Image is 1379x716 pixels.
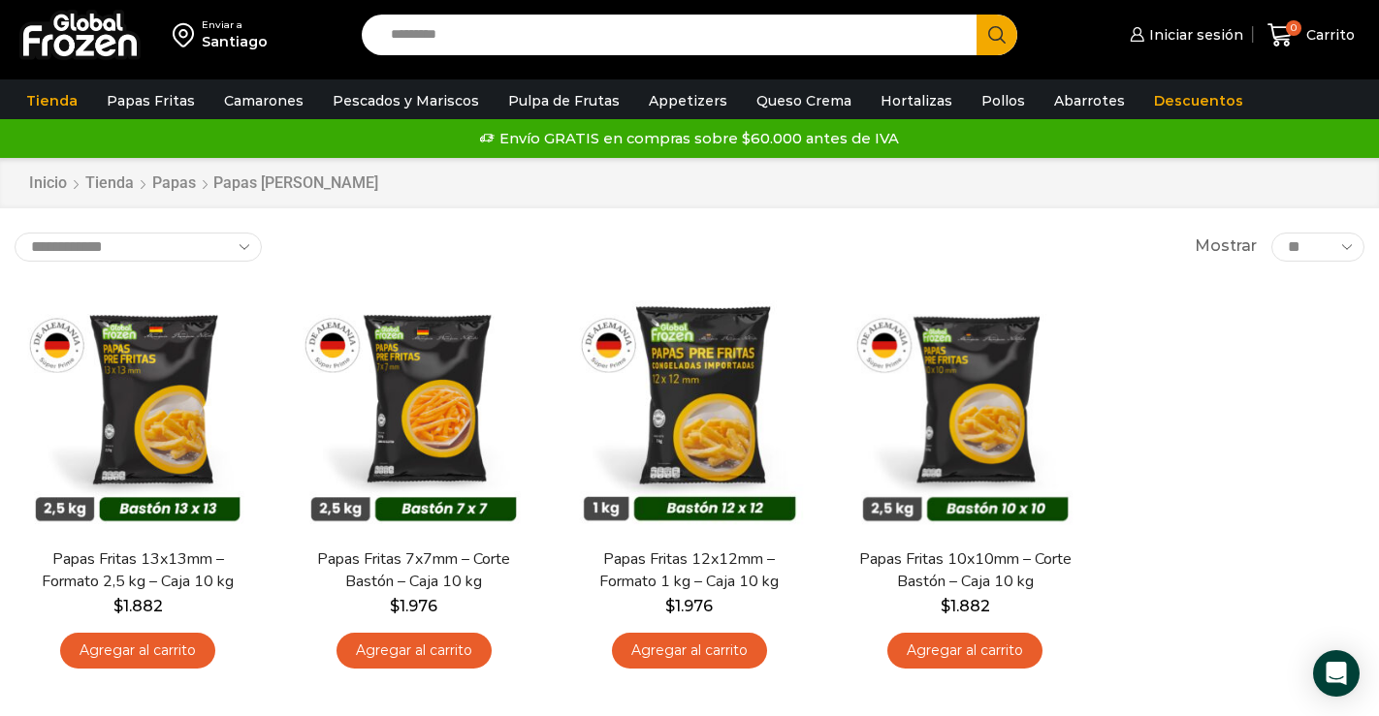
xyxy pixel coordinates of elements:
h1: Papas [PERSON_NAME] [213,173,378,192]
a: 0 Carrito [1263,13,1360,58]
a: Appetizers [639,82,737,119]
span: Mostrar [1195,235,1257,258]
a: Agregar al carrito: “Papas Fritas 7x7mm - Corte Bastón - Caja 10 kg” [337,633,492,669]
img: address-field-icon.svg [173,18,202,51]
a: Agregar al carrito: “Papas Fritas 12x12mm - Formato 1 kg - Caja 10 kg” [612,633,767,669]
nav: Breadcrumb [28,172,378,195]
a: Inicio [28,172,68,195]
span: $ [113,597,123,615]
bdi: 1.976 [665,597,713,615]
bdi: 1.976 [390,597,437,615]
a: Papas [151,172,197,195]
a: Pulpa de Frutas [498,82,629,119]
span: $ [941,597,950,615]
button: Search button [977,15,1017,55]
a: Iniciar sesión [1125,16,1243,54]
span: Carrito [1301,25,1355,45]
a: Papas Fritas 10x10mm – Corte Bastón – Caja 10 kg [854,548,1076,593]
span: 0 [1286,20,1301,36]
a: Tienda [84,172,135,195]
select: Pedido de la tienda [15,233,262,262]
a: Hortalizas [871,82,962,119]
span: Iniciar sesión [1144,25,1243,45]
a: Queso Crema [747,82,861,119]
a: Tienda [16,82,87,119]
a: Papas Fritas 12x12mm – Formato 1 kg – Caja 10 kg [579,548,801,593]
bdi: 1.882 [941,597,990,615]
a: Papas Fritas 7x7mm – Corte Bastón – Caja 10 kg [303,548,525,593]
a: Abarrotes [1044,82,1135,119]
span: $ [665,597,675,615]
div: Santiago [202,32,268,51]
a: Agregar al carrito: “Papas Fritas 10x10mm - Corte Bastón - Caja 10 kg” [887,633,1042,669]
a: Descuentos [1144,82,1253,119]
a: Papas Fritas 13x13mm – Formato 2,5 kg – Caja 10 kg [27,548,249,593]
div: Open Intercom Messenger [1313,650,1360,697]
a: Pollos [972,82,1035,119]
div: Enviar a [202,18,268,32]
a: Papas Fritas [97,82,205,119]
bdi: 1.882 [113,597,163,615]
span: $ [390,597,400,615]
a: Agregar al carrito: “Papas Fritas 13x13mm - Formato 2,5 kg - Caja 10 kg” [60,633,215,669]
a: Camarones [214,82,313,119]
a: Pescados y Mariscos [323,82,489,119]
